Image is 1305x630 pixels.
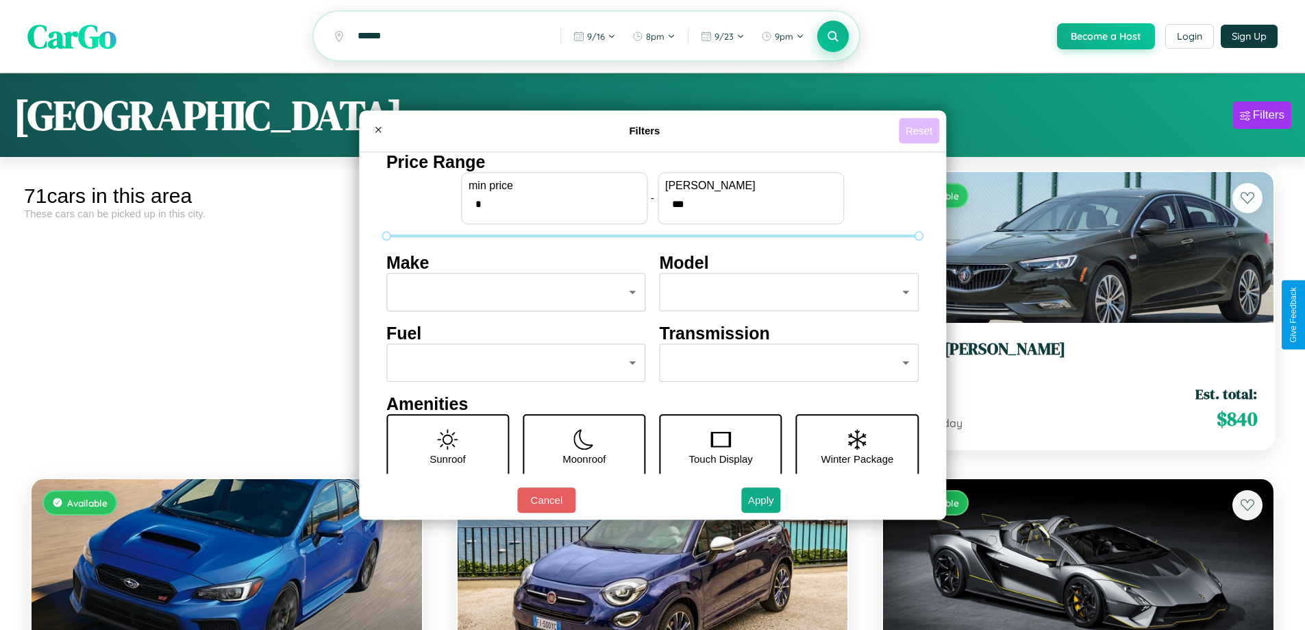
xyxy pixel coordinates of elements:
[469,180,640,192] label: min price
[24,208,430,219] div: These cars can be picked up in this city.
[1217,405,1257,433] span: $ 840
[651,189,654,207] p: -
[660,324,919,343] h4: Transmission
[24,184,430,208] div: 71 cars in this area
[899,339,1257,359] h3: Buick [PERSON_NAME]
[14,87,403,143] h1: [GEOGRAPHIC_DATA]
[694,25,751,47] button: 9/23
[517,487,575,513] button: Cancel
[67,497,108,509] span: Available
[1165,24,1214,49] button: Login
[567,25,623,47] button: 9/16
[646,31,664,42] span: 8pm
[386,253,646,273] h4: Make
[665,180,836,192] label: [PERSON_NAME]
[688,450,752,468] p: Touch Display
[1253,108,1284,122] div: Filters
[934,416,962,430] span: / day
[899,339,1257,373] a: Buick [PERSON_NAME]2020
[714,31,734,42] span: 9 / 23
[821,450,894,468] p: Winter Package
[386,394,919,414] h4: Amenities
[754,25,811,47] button: 9pm
[1057,23,1155,49] button: Become a Host
[562,450,606,468] p: Moonroof
[1221,25,1278,48] button: Sign Up
[430,450,466,468] p: Sunroof
[386,324,646,343] h4: Fuel
[1289,287,1298,343] div: Give Feedback
[1233,101,1291,129] button: Filters
[386,152,919,172] h4: Price Range
[625,25,682,47] button: 8pm
[587,31,605,42] span: 9 / 16
[741,487,781,513] button: Apply
[27,14,116,59] span: CarGo
[899,118,939,143] button: Reset
[390,125,899,136] h4: Filters
[775,31,793,42] span: 9pm
[660,253,919,273] h4: Model
[1195,384,1257,404] span: Est. total:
